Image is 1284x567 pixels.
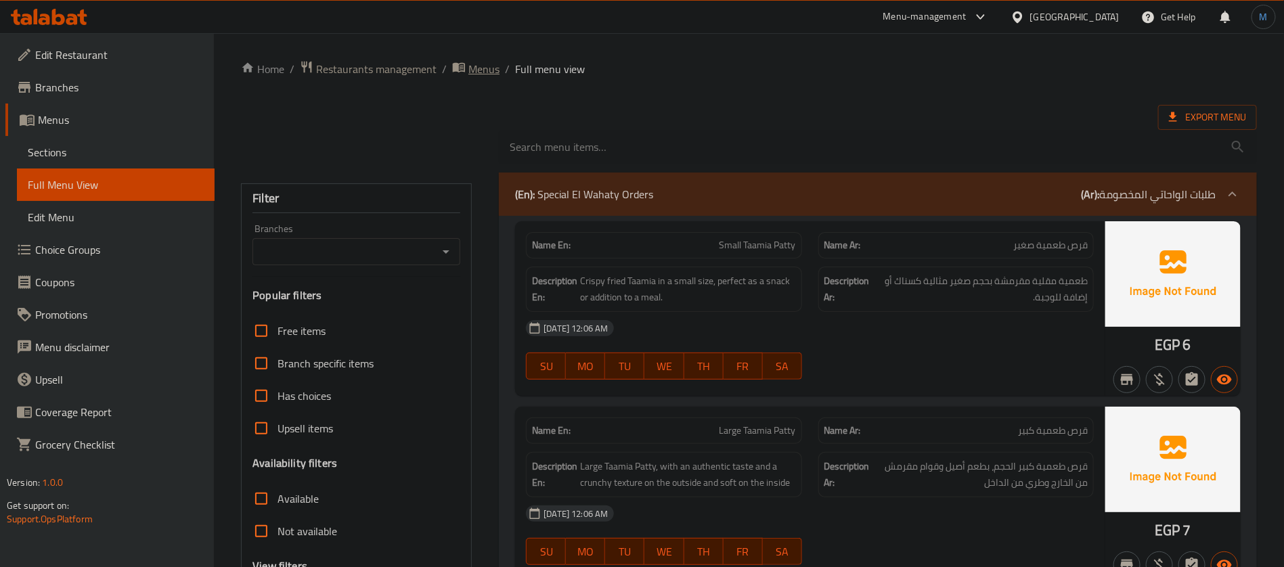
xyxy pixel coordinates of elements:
[252,288,460,303] h3: Popular filters
[437,242,456,261] button: Open
[1183,332,1191,358] span: 6
[452,60,500,78] a: Menus
[1158,105,1257,130] span: Export Menu
[526,538,566,565] button: SU
[532,542,560,562] span: SU
[1013,238,1088,252] span: قرص طعمية صغير
[1081,186,1216,202] p: طلبات الواحاتي المخصومة
[278,491,319,507] span: Available
[515,61,585,77] span: Full menu view
[1113,366,1141,393] button: Not branch specific item
[644,538,684,565] button: WE
[278,523,337,539] span: Not available
[278,388,331,404] span: Has choices
[17,201,215,233] a: Edit Menu
[468,61,500,77] span: Menus
[42,474,63,491] span: 1.0.0
[605,538,644,565] button: TU
[526,353,566,380] button: SU
[35,404,204,420] span: Coverage Report
[278,420,333,436] span: Upsell items
[768,542,797,562] span: SA
[5,104,215,136] a: Menus
[824,273,872,306] strong: Description Ar:
[724,538,763,565] button: FR
[35,436,204,453] span: Grocery Checklist
[28,209,204,225] span: Edit Menu
[763,353,802,380] button: SA
[532,273,577,306] strong: Description En:
[532,458,577,491] strong: Description En:
[538,507,613,520] span: [DATE] 12:06 AM
[35,274,204,290] span: Coupons
[650,542,678,562] span: WE
[824,424,861,438] strong: Name Ar:
[5,71,215,104] a: Branches
[566,353,605,380] button: MO
[571,542,600,562] span: MO
[252,184,460,213] div: Filter
[1260,9,1268,24] span: M
[5,266,215,298] a: Coupons
[1211,366,1238,393] button: Available
[684,353,724,380] button: TH
[35,371,204,388] span: Upsell
[1105,221,1241,327] img: Ae5nvW7+0k+MAAAAAElFTkSuQmCC
[605,353,644,380] button: TU
[5,363,215,396] a: Upsell
[5,331,215,363] a: Menu disclaimer
[690,542,718,562] span: TH
[252,455,337,471] h3: Availability filters
[1146,366,1173,393] button: Purchased item
[729,357,757,376] span: FR
[505,61,510,77] li: /
[1155,517,1180,543] span: EGP
[515,186,653,202] p: Special El Wahaty Orders
[316,61,437,77] span: Restaurants management
[28,144,204,160] span: Sections
[580,273,795,306] span: Crispy fried Taamia in a small size, perfect as a snack or addition to a meal.
[532,238,571,252] strong: Name En:
[571,357,600,376] span: MO
[538,322,613,335] span: [DATE] 12:06 AM
[611,357,639,376] span: TU
[1178,366,1205,393] button: Not has choices
[1105,407,1241,512] img: Ae5nvW7+0k+MAAAAAElFTkSuQmCC
[7,497,69,514] span: Get support on:
[611,542,639,562] span: TU
[684,538,724,565] button: TH
[768,357,797,376] span: SA
[290,61,294,77] li: /
[875,273,1088,306] span: طعمية مقلية مقرمشة بحجم صغير مثالية كسناك أو إضافة للوجبة.
[278,355,374,371] span: Branch specific items
[499,173,1257,216] div: (En): Special El Wahaty Orders(Ar):طلبات الواحاتي المخصومة
[35,79,204,95] span: Branches
[5,298,215,331] a: Promotions
[442,61,447,77] li: /
[300,60,437,78] a: Restaurants management
[532,424,571,438] strong: Name En:
[824,238,861,252] strong: Name Ar:
[17,136,215,168] a: Sections
[724,353,763,380] button: FR
[580,458,795,491] span: Large Taamia Patty, with an authentic taste and a crunchy texture on the outside and soft on the ...
[38,112,204,128] span: Menus
[872,458,1088,491] span: قرص طعمية كبير الحجم، بطعم أصيل وقوام مقرمش من الخارج وطري من الداخل
[1169,109,1246,126] span: Export Menu
[7,474,40,491] span: Version:
[5,233,215,266] a: Choice Groups
[515,184,535,204] b: (En):
[1155,332,1180,358] span: EGP
[566,538,605,565] button: MO
[28,177,204,193] span: Full Menu View
[499,130,1257,164] input: search
[1018,424,1088,438] span: قرص طعمية كبير
[5,396,215,428] a: Coverage Report
[532,357,560,376] span: SU
[824,458,870,491] strong: Description Ar:
[690,357,718,376] span: TH
[729,542,757,562] span: FR
[1183,517,1191,543] span: 7
[1030,9,1120,24] div: [GEOGRAPHIC_DATA]
[5,39,215,71] a: Edit Restaurant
